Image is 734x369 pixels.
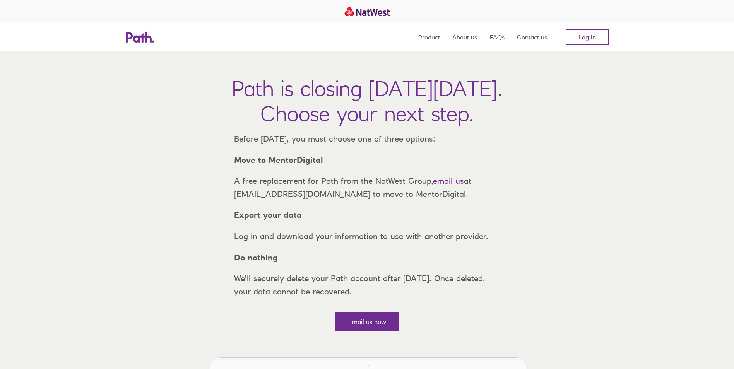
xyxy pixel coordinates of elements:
strong: Move to MentorDigital [234,155,323,165]
h1: Path is closing [DATE][DATE]. Choose your next step. [232,76,502,126]
p: We’ll securely delete your Path account after [DATE]. Once deleted, your data cannot be recovered. [228,272,506,298]
a: Contact us [517,23,547,51]
strong: Do nothing [234,253,278,262]
a: Product [418,23,440,51]
a: Email us now [335,312,399,331]
a: Log in [566,29,609,45]
a: FAQs [489,23,505,51]
a: About us [452,23,477,51]
p: Log in and download your information to use with another provider. [228,230,506,243]
strong: Export your data [234,210,302,220]
p: A free replacement for Path from the NatWest Group, at [EMAIL_ADDRESS][DOMAIN_NAME] to move to Me... [228,174,506,200]
p: Before [DATE], you must choose one of three options: [228,132,506,145]
a: email us [433,176,464,186]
